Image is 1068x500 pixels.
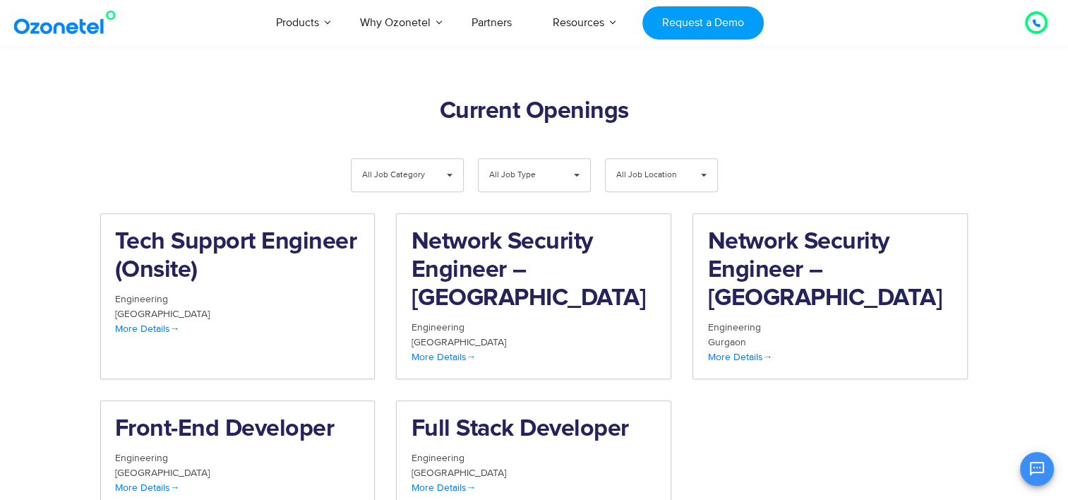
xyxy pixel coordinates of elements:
[411,452,464,464] span: Engineering
[115,308,210,320] span: [GEOGRAPHIC_DATA]
[115,482,180,494] span: More Details
[411,415,656,444] h2: Full Stack Developer
[616,159,683,191] span: All Job Location
[411,228,656,313] h2: Network Security Engineer – [GEOGRAPHIC_DATA]
[115,293,168,305] span: Engineering
[115,467,210,479] span: [GEOGRAPHIC_DATA]
[690,159,717,191] span: ▾
[411,351,476,363] span: More Details
[115,415,361,444] h2: Front-End Developer
[362,159,429,191] span: All Job Category
[692,213,968,379] a: Network Security Engineer – [GEOGRAPHIC_DATA] Engineering Gurgaon More Details
[563,159,590,191] span: ▾
[707,321,760,333] span: Engineering
[411,321,464,333] span: Engineering
[100,97,968,126] h2: Current Openings
[115,452,168,464] span: Engineering
[411,467,505,479] span: [GEOGRAPHIC_DATA]
[707,351,772,363] span: More Details
[411,336,505,348] span: [GEOGRAPHIC_DATA]
[115,228,361,285] h2: Tech Support Engineer (Onsite)
[489,159,556,191] span: All Job Type
[642,6,763,40] a: Request a Demo
[396,213,671,379] a: Network Security Engineer – [GEOGRAPHIC_DATA] Engineering [GEOGRAPHIC_DATA] More Details
[1020,452,1054,486] button: Open chat
[115,323,180,335] span: More Details
[411,482,476,494] span: More Details
[707,336,745,348] span: Gurgaon
[436,159,463,191] span: ▾
[707,228,953,313] h2: Network Security Engineer – [GEOGRAPHIC_DATA]
[100,213,376,379] a: Tech Support Engineer (Onsite) Engineering [GEOGRAPHIC_DATA] More Details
